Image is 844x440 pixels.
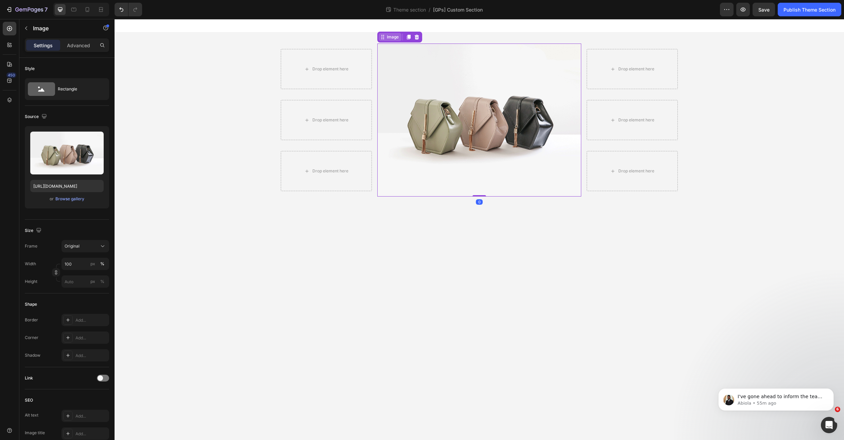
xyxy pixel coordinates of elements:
div: Undo/Redo [115,3,142,16]
p: Settings [34,42,53,49]
span: or [50,195,54,203]
div: Link [25,375,33,381]
span: 6 [835,407,840,412]
p: 7 [45,5,48,14]
iframe: To enrich screen reader interactions, please activate Accessibility in Grammarly extension settings [115,19,844,440]
button: Publish Theme Section [778,3,841,16]
div: SEO [25,397,33,403]
div: Image [271,15,286,21]
div: 450 [6,72,16,78]
span: Original [65,243,80,249]
button: 7 [3,3,51,16]
div: Drop element here [504,98,540,104]
span: [GPs] Custom Section [433,6,483,13]
span: Save [758,7,770,13]
div: Drop element here [198,98,234,104]
button: % [89,277,97,286]
iframe: Intercom notifications message [708,374,844,422]
div: Shadow [25,352,40,358]
div: Image title [25,430,45,436]
button: px [98,260,106,268]
div: Size [25,226,43,235]
div: Alt text [25,412,38,418]
span: / [429,6,430,13]
div: Add... [75,413,107,419]
img: image_demo.jpg [263,24,467,177]
div: 0 [361,180,368,186]
div: Add... [75,335,107,341]
iframe: Intercom live chat [821,417,837,433]
div: Border [25,317,38,323]
div: px [90,261,95,267]
p: Image [33,24,91,32]
div: Drop element here [504,149,540,155]
button: Browse gallery [55,196,85,202]
button: Save [753,3,775,16]
div: Style [25,66,35,72]
div: Add... [75,353,107,359]
img: preview-image [30,132,104,174]
label: Width [25,261,36,267]
p: Advanced [67,42,90,49]
div: Add... [75,431,107,437]
div: % [100,278,104,285]
div: px [90,278,95,285]
label: Height [25,278,37,285]
div: % [100,261,104,267]
button: px [98,277,106,286]
div: Publish Theme Section [783,6,836,13]
span: Theme section [392,6,427,13]
div: Drop element here [198,47,234,53]
input: https://example.com/image.jpg [30,180,104,192]
button: % [89,260,97,268]
div: Drop element here [198,149,234,155]
input: px% [62,258,109,270]
div: Corner [25,335,38,341]
div: Source [25,112,48,121]
button: Original [62,240,109,252]
label: Frame [25,243,37,249]
div: Browse gallery [55,196,84,202]
div: Rectangle [58,81,99,97]
input: px% [62,275,109,288]
div: Shape [25,301,37,307]
div: Add... [75,317,107,323]
div: Drop element here [504,47,540,53]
